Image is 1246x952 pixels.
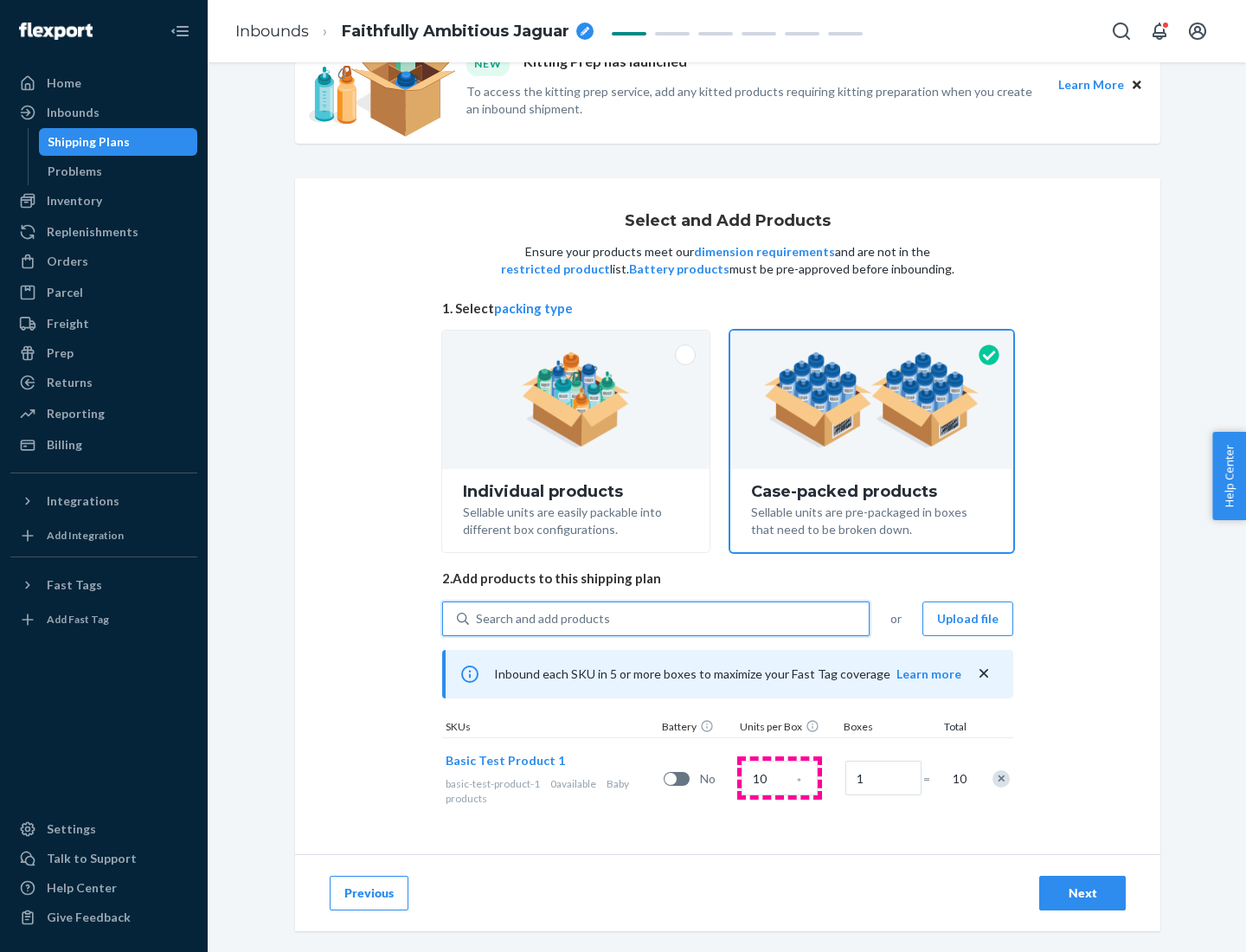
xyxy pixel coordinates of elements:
[476,610,610,627] div: Search and add products
[442,299,1013,318] span: 1. Select
[48,133,130,151] div: Shipping Plans
[463,500,689,538] div: Sellable units are easily packable into different box configurations.
[10,248,197,275] a: Orders
[992,770,1010,788] div: Remove Item
[1054,884,1111,902] div: Next
[751,483,992,500] div: Case-packed products
[840,719,927,737] div: Boxes
[47,74,81,92] div: Home
[10,400,197,428] a: Reporting
[10,369,197,396] a: Returns
[442,569,1013,588] span: 2. Add products to this shipping plan
[923,770,941,788] span: =
[446,753,565,768] span: Basic Test Product 1
[47,284,83,301] div: Parcel
[10,99,197,126] a: Inbounds
[466,83,1043,118] p: To access the kitting prep service, add any kitted products requiring kitting preparation when yo...
[1104,14,1139,48] button: Open Search Box
[47,528,124,543] div: Add Integration
[47,492,119,510] div: Integrations
[10,339,197,367] a: Prep
[927,719,970,737] div: Total
[47,612,109,627] div: Add Fast Tag
[446,776,657,806] div: Baby products
[522,352,630,447] img: individual-pack.facf35554cb0f1810c75b2bd6df2d64e.png
[47,909,131,926] div: Give Feedback
[47,223,138,241] div: Replenishments
[446,777,540,790] span: basic-test-product-1
[48,163,102,180] div: Problems
[1127,75,1146,94] button: Close
[446,752,565,769] button: Basic Test Product 1
[47,405,105,422] div: Reporting
[47,315,89,332] div: Freight
[1039,876,1126,910] button: Next
[10,187,197,215] a: Inventory
[47,576,102,594] div: Fast Tags
[10,218,197,246] a: Replenishments
[330,876,408,910] button: Previous
[10,69,197,97] a: Home
[694,243,835,261] button: dimension requirements
[47,879,117,897] div: Help Center
[39,128,198,156] a: Shipping Plans
[163,14,197,48] button: Close Navigation
[442,719,658,737] div: SKUs
[1212,432,1246,520] button: Help Center
[47,436,82,453] div: Billing
[10,431,197,459] a: Billing
[10,845,197,872] a: Talk to Support
[742,761,818,795] input: Case Quantity
[47,192,102,209] div: Inventory
[501,261,610,278] button: restricted product
[442,650,1013,698] div: Inbound each SKU in 5 or more boxes to maximize your Fast Tag coverage
[47,374,93,391] div: Returns
[736,719,840,737] div: Units per Box
[764,352,979,447] img: case-pack.59cecea509d18c883b923b81aeac6d0b.png
[10,522,197,550] a: Add Integration
[10,571,197,599] button: Fast Tags
[700,770,735,788] span: No
[890,610,902,627] span: or
[47,820,96,838] div: Settings
[47,253,88,270] div: Orders
[463,483,689,500] div: Individual products
[10,904,197,931] button: Give Feedback
[658,719,736,737] div: Battery
[466,52,510,75] div: NEW
[10,815,197,843] a: Settings
[494,299,573,318] button: packing type
[47,344,74,362] div: Prep
[19,23,93,40] img: Flexport logo
[922,601,1013,636] button: Upload file
[629,261,729,278] button: Battery products
[1180,14,1215,48] button: Open account menu
[949,770,967,788] span: 10
[10,310,197,338] a: Freight
[222,6,607,57] ol: breadcrumbs
[499,243,956,278] p: Ensure your products meet our and are not in the list. must be pre-approved before inbounding.
[1142,14,1177,48] button: Open notifications
[47,104,100,121] div: Inbounds
[10,874,197,902] a: Help Center
[47,850,137,867] div: Talk to Support
[10,606,197,634] a: Add Fast Tag
[342,21,569,43] span: Faithfully Ambitious Jaguar
[523,52,687,75] p: Kitting Prep has launched
[235,22,309,41] a: Inbounds
[1058,75,1124,94] button: Learn More
[625,213,831,230] h1: Select and Add Products
[751,500,992,538] div: Sellable units are pre-packaged in boxes that need to be broken down.
[10,487,197,515] button: Integrations
[10,279,197,306] a: Parcel
[896,666,961,683] button: Learn more
[975,665,992,683] button: close
[550,777,596,790] span: 0 available
[845,761,922,795] input: Number of boxes
[39,158,198,185] a: Problems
